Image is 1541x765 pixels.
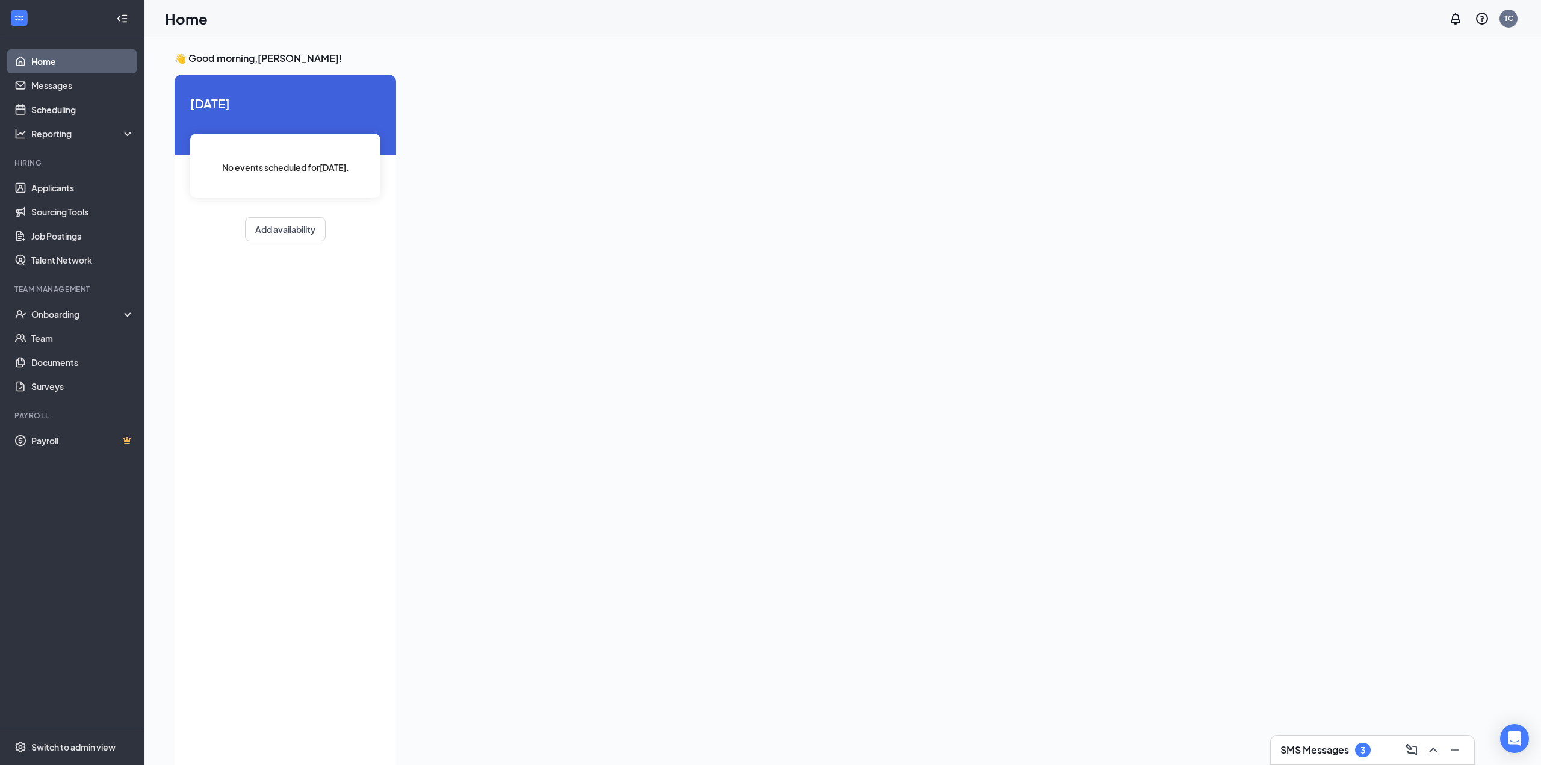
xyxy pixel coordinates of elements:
[1448,11,1463,26] svg: Notifications
[1448,743,1462,757] svg: Minimize
[165,8,208,29] h1: Home
[31,374,134,398] a: Surveys
[31,73,134,98] a: Messages
[1445,740,1465,760] button: Minimize
[14,308,26,320] svg: UserCheck
[14,158,132,168] div: Hiring
[14,410,132,421] div: Payroll
[31,308,124,320] div: Onboarding
[31,49,134,73] a: Home
[1404,743,1419,757] svg: ComposeMessage
[31,200,134,224] a: Sourcing Tools
[1426,743,1440,757] svg: ChevronUp
[190,94,380,113] span: [DATE]
[1504,13,1513,23] div: TC
[31,248,134,272] a: Talent Network
[1500,724,1529,753] div: Open Intercom Messenger
[1280,743,1349,757] h3: SMS Messages
[245,217,326,241] button: Add availability
[31,429,134,453] a: PayrollCrown
[1402,740,1421,760] button: ComposeMessage
[31,176,134,200] a: Applicants
[1360,745,1365,755] div: 3
[14,284,132,294] div: Team Management
[175,52,1080,65] h3: 👋 Good morning, [PERSON_NAME] !
[14,128,26,140] svg: Analysis
[31,98,134,122] a: Scheduling
[116,13,128,25] svg: Collapse
[13,12,25,24] svg: WorkstreamLogo
[14,741,26,753] svg: Settings
[1424,740,1443,760] button: ChevronUp
[31,326,134,350] a: Team
[222,161,349,174] span: No events scheduled for [DATE] .
[1475,11,1489,26] svg: QuestionInfo
[31,128,135,140] div: Reporting
[31,224,134,248] a: Job Postings
[31,350,134,374] a: Documents
[31,741,116,753] div: Switch to admin view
